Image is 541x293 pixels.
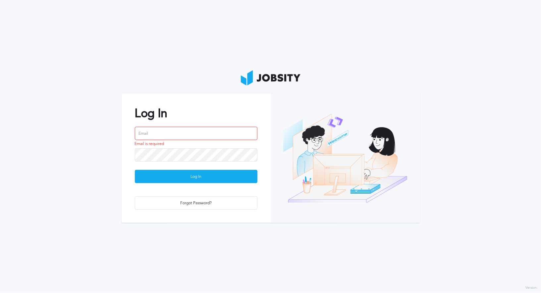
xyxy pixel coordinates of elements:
[135,142,164,146] span: Email is required
[135,107,257,120] h2: Log In
[135,170,257,183] div: Log In
[135,196,257,210] button: Forgot Password?
[135,127,257,140] input: Email
[525,286,538,290] label: Version:
[135,170,257,183] button: Log In
[135,197,257,210] div: Forgot Password?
